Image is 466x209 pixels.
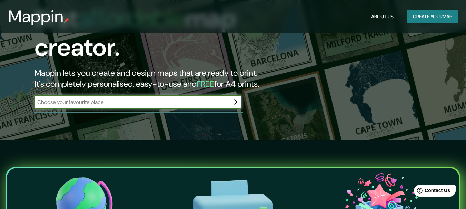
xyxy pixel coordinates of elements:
[368,10,396,23] button: About Us
[34,98,228,106] input: Choose your favourite place
[34,67,268,90] h2: Mappin lets you create and design maps that are ready to print. It's completely personalised, eas...
[8,7,64,26] h3: Mappin
[64,18,69,23] img: mappin-pin
[407,10,458,23] button: Create yourmap
[405,182,458,201] iframe: Help widget launcher
[197,79,214,89] h5: FREE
